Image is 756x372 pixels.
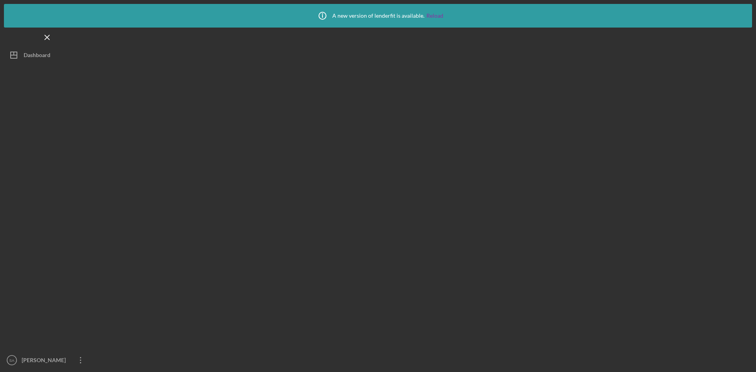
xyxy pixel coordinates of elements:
button: Dashboard [4,47,91,63]
div: Dashboard [24,47,50,65]
button: SA[PERSON_NAME] [4,352,91,368]
text: SA [9,358,15,363]
div: [PERSON_NAME] [20,352,71,370]
div: A new version of lenderfit is available. [313,6,443,26]
a: Reload [426,13,443,19]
